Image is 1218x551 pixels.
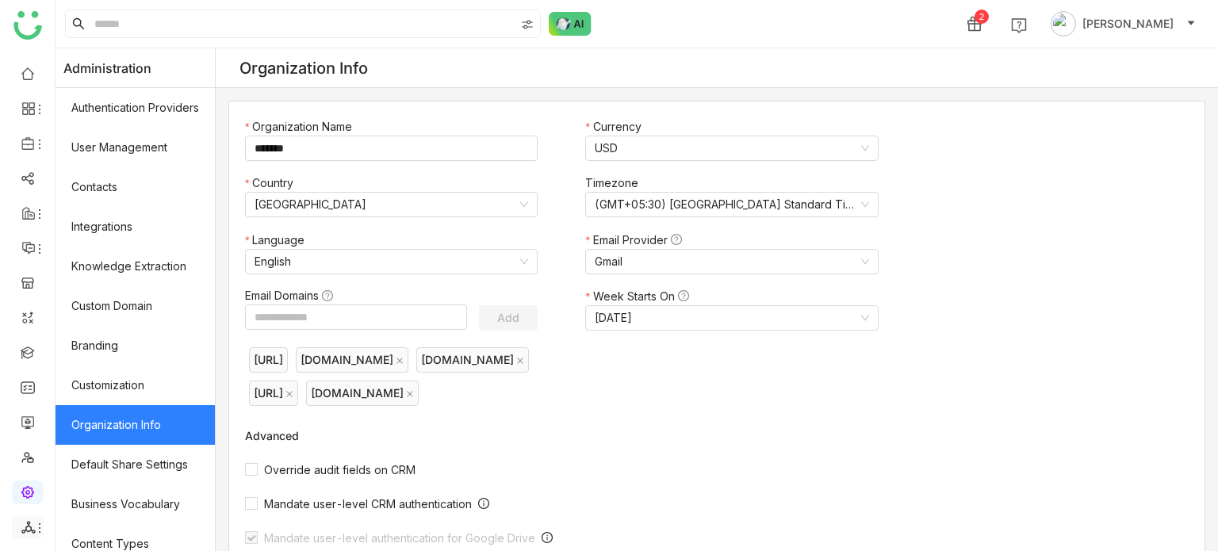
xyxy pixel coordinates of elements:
[1048,11,1199,36] button: [PERSON_NAME]
[56,167,215,207] a: Contacts
[56,88,215,128] a: Authentication Providers
[245,429,896,442] div: Advanced
[549,12,592,36] img: ask-buddy-normal.svg
[56,405,215,445] a: Organization Info
[595,136,868,160] nz-select-item: USD
[249,347,288,373] nz-tag: [URL]
[56,445,215,484] a: Default Share Settings
[56,247,215,286] a: Knowledge Extraction
[585,231,689,249] label: Email Provider
[56,484,215,524] a: Business Vocabulary
[13,11,42,40] img: logo
[56,365,215,405] a: Customization
[296,347,408,373] nz-tag: [DOMAIN_NAME]
[56,326,215,365] a: Branding
[595,306,868,330] nz-select-item: Monday
[975,10,989,24] div: 2
[416,347,529,373] nz-tag: [DOMAIN_NAME]
[306,381,419,406] nz-tag: [DOMAIN_NAME]
[245,118,360,136] label: Organization Name
[56,207,215,247] a: Integrations
[245,287,341,304] label: Email Domains
[255,250,528,274] nz-select-item: English
[479,305,538,331] button: Add
[63,48,151,88] span: Administration
[249,381,298,406] nz-tag: [URL]
[1051,11,1076,36] img: avatar
[258,497,478,511] span: Mandate user-level CRM authentication
[258,463,422,476] span: Override audit fields on CRM
[595,250,868,274] nz-select-item: Gmail
[595,193,868,216] nz-select-item: (GMT+05:30) India Standard Time (Asia/Kolkata)
[239,59,368,78] div: Organization Info
[1082,15,1174,33] span: [PERSON_NAME]
[585,288,696,305] label: Week Starts On
[585,118,649,136] label: Currency
[255,193,528,216] nz-select-item: United States
[56,286,215,326] a: Custom Domain
[1011,17,1027,33] img: help.svg
[56,128,215,167] a: User Management
[585,174,646,192] label: Timezone
[258,531,542,545] span: Mandate user-level authentication for Google Drive
[521,18,534,31] img: search-type.svg
[245,174,301,192] label: Country
[245,231,312,249] label: Language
